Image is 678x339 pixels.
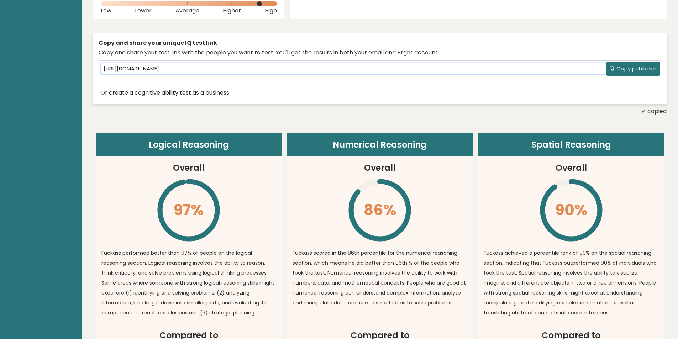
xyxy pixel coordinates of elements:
span: Copy public link [616,65,657,73]
svg: \ [156,178,221,243]
p: Fuckass performed better than 97% of people on the logical reasoning section. Logical reasoning i... [101,248,276,318]
span: Lower [135,9,152,12]
span: Average [175,9,199,12]
svg: \ [347,178,412,243]
header: Numerical Reasoning [287,133,473,156]
div: Copy and share your test link with the people you want to test. You'll get the results in both yo... [99,48,661,57]
button: Copy public link [606,62,660,76]
p: Fuckass achieved a percentile rank of 90% on the spatial reasoning section, indicating that Fucka... [484,248,658,318]
h3: Overall [556,161,587,174]
span: Low [101,9,111,12]
header: Logical Reasoning [96,133,282,156]
span: Higher [223,9,241,12]
svg: \ [539,178,604,243]
h3: Overall [173,161,204,174]
span: High [265,9,277,12]
p: Fuckass scored in the 86th percentile for the numerical reasoning section, which means he did bet... [293,248,467,308]
div: ✓ copied [93,107,667,116]
h3: Overall [364,161,395,174]
header: Spatial Reasoning [478,133,664,156]
a: Or create a cognitive ability test as a business [100,89,229,97]
div: Copy and share your unique IQ test link [99,39,661,47]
